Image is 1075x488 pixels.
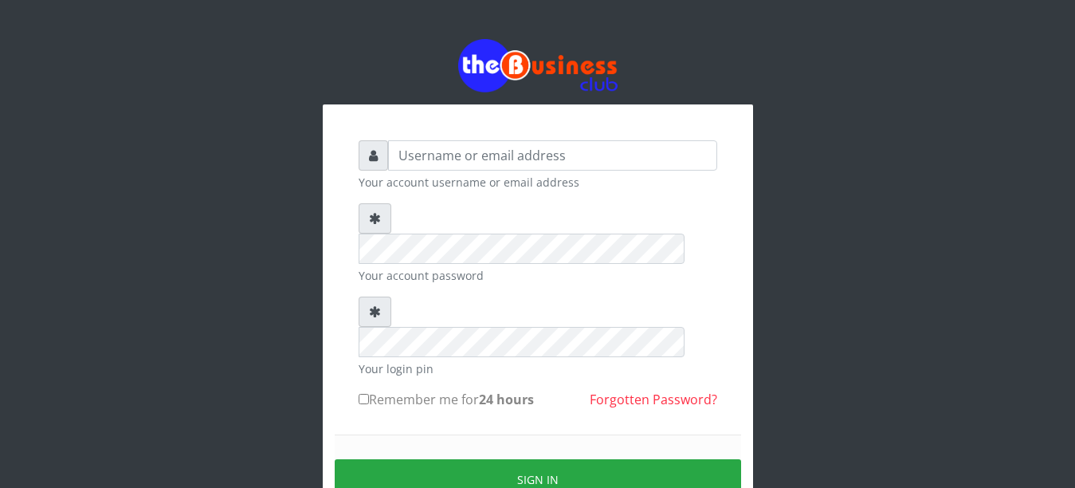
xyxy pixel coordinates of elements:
[479,391,534,408] b: 24 hours
[359,360,717,377] small: Your login pin
[388,140,717,171] input: Username or email address
[359,390,534,409] label: Remember me for
[590,391,717,408] a: Forgotten Password?
[359,174,717,191] small: Your account username or email address
[359,394,369,404] input: Remember me for24 hours
[359,267,717,284] small: Your account password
